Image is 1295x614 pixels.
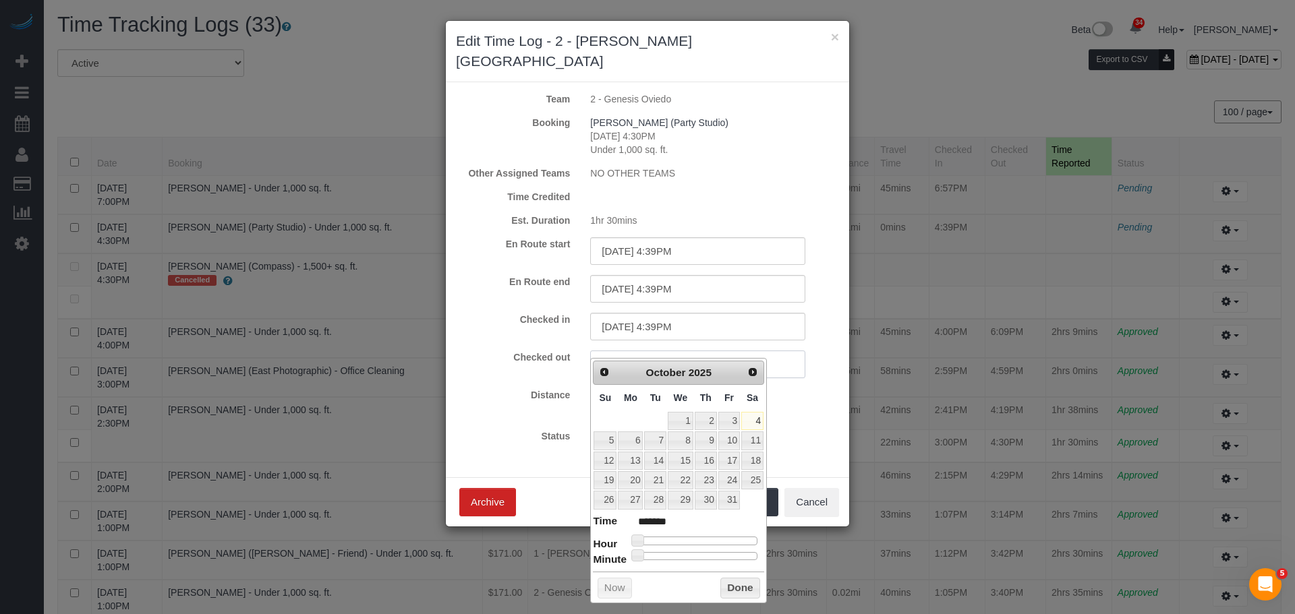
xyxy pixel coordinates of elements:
a: [PERSON_NAME] (Party Studio) [590,117,728,128]
label: Status [446,429,580,443]
input: MM/DD/YYYY HH:MM [590,275,805,303]
span: Tuesday [650,392,661,403]
a: 7 [644,431,666,450]
a: Prev [595,363,614,381]
a: 30 [695,491,717,509]
a: 1 [668,412,693,430]
h3: Edit Time Log - 2 - [PERSON_NAME][GEOGRAPHIC_DATA] [456,31,839,71]
button: × [831,30,839,44]
label: Other Assigned Teams [446,166,580,180]
a: 31 [718,491,740,509]
a: 13 [618,452,643,470]
a: 26 [594,491,616,509]
div: 1hr 30mins [580,214,849,227]
a: 22 [668,471,693,489]
span: Monday [624,392,637,403]
a: 4 [741,412,764,430]
label: Checked out [446,350,580,364]
a: Next [743,363,762,381]
span: Wednesday [674,392,688,403]
a: 6 [618,431,643,450]
a: 24 [718,471,740,489]
div: NO OTHER TEAMS [580,166,849,180]
a: 20 [618,471,643,489]
a: 17 [718,452,740,470]
label: En Route end [446,275,580,288]
span: Friday [724,392,734,403]
button: Archive [459,488,516,516]
span: 2025 [689,367,712,378]
a: 9 [695,431,717,450]
a: 18 [741,452,764,470]
label: Distance [446,388,580,402]
input: MM/DD/YYYY HH:MM [590,237,805,265]
label: Checked in [446,313,580,326]
a: 11 [741,431,764,450]
label: Est. Duration [446,214,580,227]
label: Booking [446,116,580,129]
dt: Minute [593,552,627,569]
a: 8 [668,431,693,450]
span: 5 [1277,568,1288,579]
input: MM/DD/YYYY HH:MM [590,350,805,378]
a: 15 [668,452,693,470]
a: 2 [695,412,717,430]
label: En Route start [446,237,580,251]
a: 10 [718,431,740,450]
div: 2 - Genesis Oviedo [580,92,849,106]
input: MM/DD/YYYY HH:MM [590,313,805,340]
a: 21 [644,471,666,489]
a: 27 [618,491,643,509]
label: Team [446,92,580,106]
iframe: Intercom live chat [1249,568,1282,601]
dt: Hour [593,536,617,553]
span: Thursday [700,392,712,403]
a: 29 [668,491,693,509]
a: 23 [695,471,717,489]
a: 25 [741,471,764,489]
span: October [645,367,685,378]
a: 3 [718,412,740,430]
button: Done [720,578,760,599]
label: Time Credited [446,190,580,204]
a: 16 [695,452,717,470]
div: [DATE] 4:30PM Under 1,000 sq. ft. [580,116,849,156]
a: 28 [644,491,666,509]
span: Next [747,367,758,377]
span: Prev [599,367,610,377]
a: 12 [594,452,616,470]
button: Cancel [784,488,839,516]
dt: Time [593,514,617,530]
span: Sunday [600,392,612,403]
a: 5 [594,431,616,450]
sui-modal: Edit Time Log - 2 - Genesis Oviedo [446,21,849,526]
a: 19 [594,471,616,489]
button: Now [598,578,632,599]
a: 14 [644,452,666,470]
span: Saturday [747,392,758,403]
